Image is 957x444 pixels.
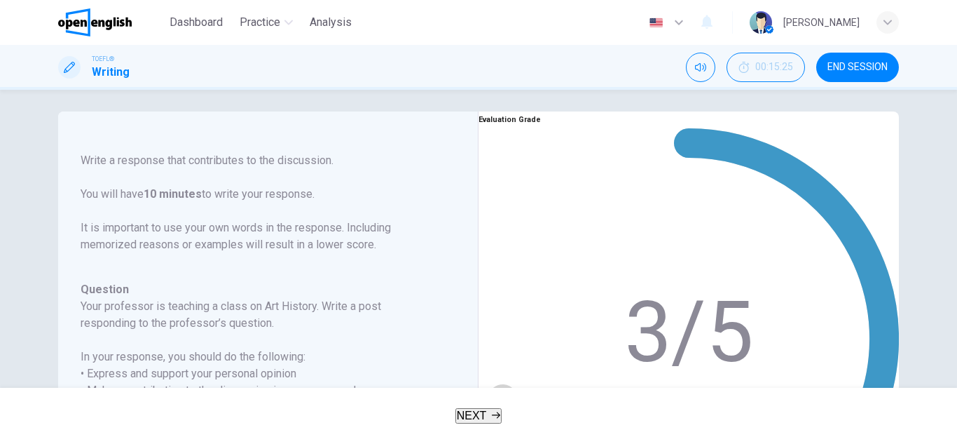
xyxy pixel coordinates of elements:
button: 00:15:25 [727,53,805,82]
span: END SESSION [827,62,888,73]
span: 00:15:25 [755,62,793,73]
button: NEXT [455,408,502,424]
span: TOEFL® [92,54,114,64]
h6: Directions [81,51,439,270]
div: Mute [686,53,715,82]
span: Dashboard [170,14,223,31]
div: [PERSON_NAME] [783,14,860,31]
div: Hide [727,53,805,82]
img: Profile picture [750,11,772,34]
text: 3/5 [624,283,753,382]
img: en [647,18,665,28]
button: END SESSION [816,53,899,82]
span: Analysis [310,14,352,31]
img: OpenEnglish logo [58,8,132,36]
h6: Evaluation Grade [478,112,899,128]
a: OpenEnglish logo [58,8,164,36]
button: Practice [234,10,298,35]
h6: Question [81,281,439,298]
b: 10 minutes [144,187,202,201]
button: Dashboard [164,10,228,35]
p: For this task, you will read an online discussion. A professor has posted a question about a topi... [81,68,439,253]
span: NEXT [457,410,487,422]
button: Analysis [304,10,357,35]
span: Practice [240,14,280,31]
h6: Your professor is teaching a class on Art History. Write a post responding to the professor’s que... [81,298,439,332]
h1: Writing [92,64,130,81]
h6: In your response, you should do the following: • Express and support your personal opinion • Make... [81,349,439,399]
